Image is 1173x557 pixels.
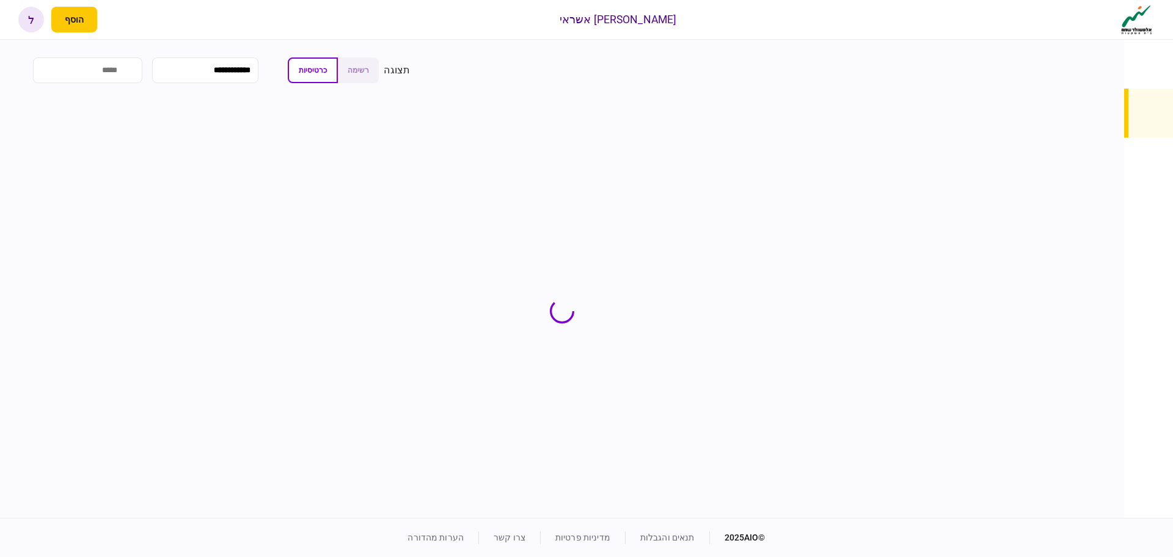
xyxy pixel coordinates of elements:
[560,12,677,28] div: [PERSON_NAME] אשראי
[51,7,97,32] button: פתח תפריט להוספת לקוח
[709,531,766,544] div: © 2025 AIO
[104,7,130,32] button: פתח רשימת התראות
[18,7,44,32] button: ל
[640,533,695,542] a: תנאים והגבלות
[384,63,410,78] div: תצוגה
[555,533,610,542] a: מדיניות פרטיות
[494,533,525,542] a: צרו קשר
[407,533,464,542] a: הערות מהדורה
[348,66,369,75] span: רשימה
[1119,4,1155,35] img: client company logo
[338,57,379,83] button: רשימה
[299,66,327,75] span: כרטיסיות
[288,57,338,83] button: כרטיסיות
